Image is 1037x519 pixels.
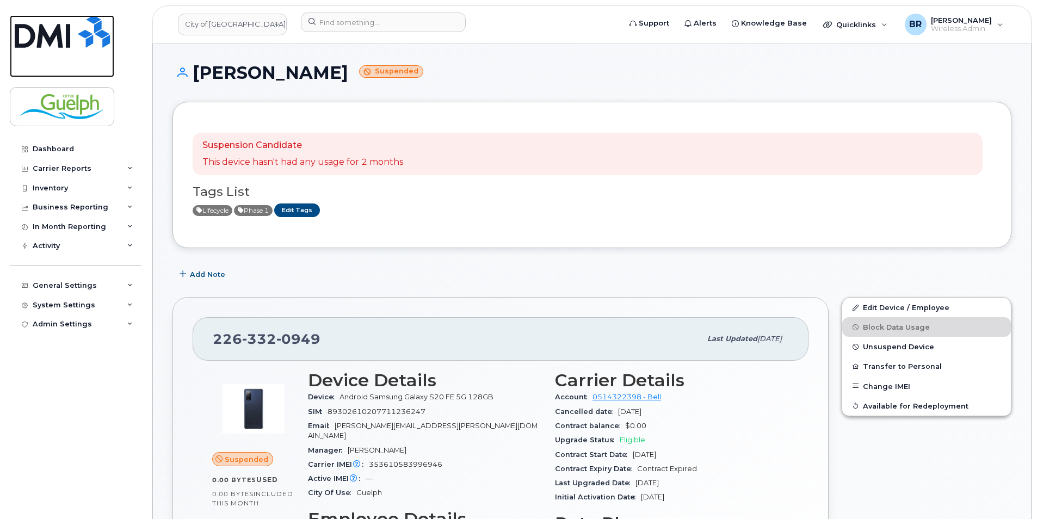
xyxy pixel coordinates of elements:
[842,356,1011,376] button: Transfer to Personal
[212,490,254,498] span: 0.00 Bytes
[356,489,382,497] span: Guelph
[863,343,934,351] span: Unsuspend Device
[635,479,659,487] span: [DATE]
[308,422,335,430] span: Email
[842,396,1011,416] button: Available for Redeployment
[193,185,991,199] h3: Tags List
[308,422,538,440] span: [PERSON_NAME][EMAIL_ADDRESS][PERSON_NAME][DOMAIN_NAME]
[633,450,656,459] span: [DATE]
[308,489,356,497] span: City Of Use
[707,335,757,343] span: Last updated
[359,65,423,78] small: Suspended
[555,493,641,501] span: Initial Activation Date
[555,422,625,430] span: Contract balance
[242,331,276,347] span: 332
[190,269,225,280] span: Add Note
[308,393,340,401] span: Device
[625,422,646,430] span: $0.00
[234,205,273,216] span: Active
[555,393,592,401] span: Account
[308,474,366,483] span: Active IMEI
[620,436,645,444] span: Eligible
[842,298,1011,317] a: Edit Device / Employee
[225,454,268,465] span: Suspended
[308,407,328,416] span: SIM
[842,337,1011,356] button: Unsuspend Device
[618,407,641,416] span: [DATE]
[757,335,782,343] span: [DATE]
[308,370,542,390] h3: Device Details
[276,331,320,347] span: 0949
[328,407,425,416] span: 89302610207711236247
[193,205,232,216] span: Active
[172,264,234,284] button: Add Note
[369,460,442,468] span: 353610583996946
[555,407,618,416] span: Cancelled date
[212,490,293,508] span: included this month
[592,393,661,401] a: 0514322398 - Bell
[555,436,620,444] span: Upgrade Status
[212,476,256,484] span: 0.00 Bytes
[221,376,286,441] img: image20231002-3703462-zm6wmn.jpeg
[202,156,403,169] p: This device hasn't had any usage for 2 months
[641,493,664,501] span: [DATE]
[308,460,369,468] span: Carrier IMEI
[202,139,403,152] p: Suspension Candidate
[172,63,1011,82] h1: [PERSON_NAME]
[213,331,320,347] span: 226
[366,474,373,483] span: —
[555,370,789,390] h3: Carrier Details
[340,393,493,401] span: Android Samsung Galaxy S20 FE 5G 128GB
[842,376,1011,396] button: Change IMEI
[555,450,633,459] span: Contract Start Date
[256,475,278,484] span: used
[274,203,320,217] a: Edit Tags
[348,446,406,454] span: [PERSON_NAME]
[555,479,635,487] span: Last Upgraded Date
[637,465,697,473] span: Contract Expired
[308,446,348,454] span: Manager
[555,465,637,473] span: Contract Expiry Date
[842,317,1011,337] button: Block Data Usage
[863,401,968,410] span: Available for Redeployment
